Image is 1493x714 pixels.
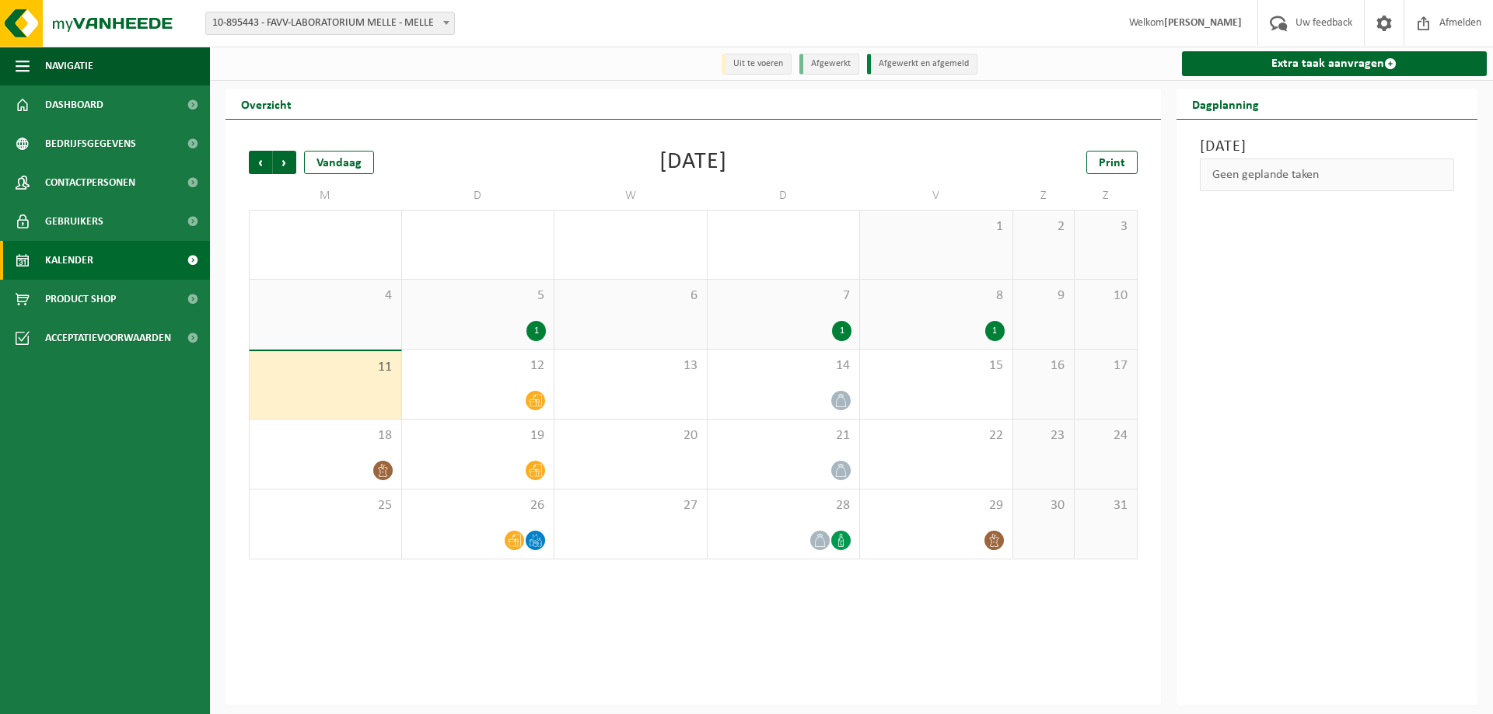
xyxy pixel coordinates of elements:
span: Acceptatievoorwaarden [45,319,171,357]
td: D [708,182,861,210]
div: 1 [526,321,546,341]
span: 26 [410,497,547,514]
li: Uit te voeren [722,54,792,75]
span: 27 [562,497,699,514]
span: Volgende [273,151,296,174]
span: Bedrijfsgegevens [45,124,136,163]
span: 18 [257,427,393,444]
h3: [DATE] [1200,135,1455,158]
div: 1 [985,321,1005,341]
span: 25 [257,497,393,514]
span: 28 [715,497,852,514]
span: 15 [868,357,1005,374]
span: 29 [868,497,1005,514]
span: Gebruikers [45,202,103,241]
td: Z [1075,182,1137,210]
span: 29 [410,218,547,235]
a: Print [1086,151,1138,174]
span: 30 [1021,497,1067,514]
span: 21 [715,427,852,444]
span: 31 [715,218,852,235]
td: W [554,182,708,210]
span: 10 [1082,287,1128,305]
td: D [402,182,555,210]
li: Afgewerkt en afgemeld [867,54,977,75]
span: 23 [1021,427,1067,444]
span: 16 [1021,357,1067,374]
span: 7 [715,287,852,305]
span: 20 [562,427,699,444]
span: 14 [715,357,852,374]
span: 30 [562,218,699,235]
span: 6 [562,287,699,305]
div: 1 [832,321,851,341]
span: 9 [1021,287,1067,305]
h2: Overzicht [226,89,307,119]
span: Navigatie [45,47,93,85]
span: Product Shop [45,280,116,319]
span: 10-895443 - FAVV-LABORATORIUM MELLE - MELLE [206,12,454,34]
span: 3 [1082,218,1128,235]
span: 10-895443 - FAVV-LABORATORIUM MELLE - MELLE [205,12,455,35]
span: 13 [562,357,699,374]
div: Vandaag [304,151,374,174]
span: Contactpersonen [45,163,135,202]
div: [DATE] [659,151,727,174]
span: 17 [1082,357,1128,374]
span: Kalender [45,241,93,280]
span: 24 [1082,427,1128,444]
span: 22 [868,427,1005,444]
span: Dashboard [45,85,103,124]
span: 28 [257,218,393,235]
span: 1 [868,218,1005,235]
td: Z [1013,182,1075,210]
span: Print [1099,157,1125,169]
a: Extra taak aanvragen [1182,51,1488,76]
span: Vorige [249,151,272,174]
span: 5 [410,287,547,305]
td: M [249,182,402,210]
span: 11 [257,359,393,376]
span: 19 [410,427,547,444]
td: V [860,182,1013,210]
span: 31 [1082,497,1128,514]
li: Afgewerkt [799,54,859,75]
h2: Dagplanning [1177,89,1274,119]
span: 4 [257,287,393,305]
span: 12 [410,357,547,374]
span: 2 [1021,218,1067,235]
div: Geen geplande taken [1200,158,1455,191]
span: 8 [868,287,1005,305]
strong: [PERSON_NAME] [1164,17,1242,29]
